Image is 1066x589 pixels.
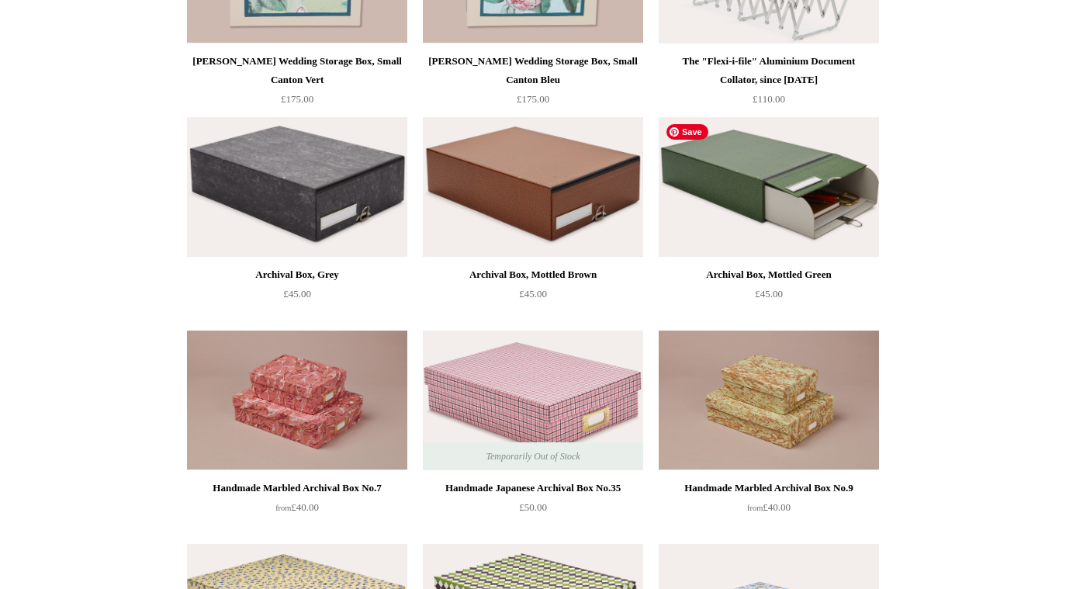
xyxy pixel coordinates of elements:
div: Archival Box, Mottled Green [663,265,875,284]
div: Handmade Japanese Archival Box No.35 [427,479,639,497]
a: Archival Box, Mottled Green £45.00 [659,265,879,329]
img: Archival Box, Mottled Brown [423,117,643,257]
a: Handmade Japanese Archival Box No.35 Handmade Japanese Archival Box No.35 Temporarily Out of Stock [423,331,643,470]
a: Archival Box, Grey £45.00 [187,265,407,329]
span: Temporarily Out of Stock [470,442,595,470]
div: Handmade Marbled Archival Box No.7 [191,479,403,497]
a: Handmade Marbled Archival Box No.9 Handmade Marbled Archival Box No.9 [659,331,879,470]
img: Handmade Japanese Archival Box No.35 [423,331,643,470]
div: The "Flexi-i-file" Aluminium Document Collator, since [DATE] [663,52,875,89]
span: £45.00 [755,288,783,300]
span: £175.00 [517,93,549,105]
img: Handmade Marbled Archival Box No.7 [187,331,407,470]
a: [PERSON_NAME] Wedding Storage Box, Small Canton Bleu £175.00 [423,52,643,116]
img: Handmade Marbled Archival Box No.9 [659,331,879,470]
a: Archival Box, Grey Archival Box, Grey [187,117,407,257]
span: £110.00 [753,93,785,105]
a: Handmade Marbled Archival Box No.7 Handmade Marbled Archival Box No.7 [187,331,407,470]
span: from [275,504,291,512]
a: Archival Box, Mottled Green Archival Box, Mottled Green [659,117,879,257]
span: £45.00 [283,288,311,300]
a: [PERSON_NAME] Wedding Storage Box, Small Canton Vert £175.00 [187,52,407,116]
span: £45.00 [519,288,547,300]
span: £175.00 [281,93,313,105]
div: [PERSON_NAME] Wedding Storage Box, Small Canton Bleu [427,52,639,89]
span: Save [666,124,708,140]
a: Archival Box, Mottled Brown £45.00 [423,265,643,329]
div: Archival Box, Mottled Brown [427,265,639,284]
span: £50.00 [519,501,547,513]
img: Archival Box, Mottled Green [659,117,879,257]
span: £40.00 [747,501,791,513]
span: £40.00 [275,501,319,513]
img: Archival Box, Grey [187,117,407,257]
div: Archival Box, Grey [191,265,403,284]
div: [PERSON_NAME] Wedding Storage Box, Small Canton Vert [191,52,403,89]
a: Handmade Marbled Archival Box No.7 from£40.00 [187,479,407,542]
a: The "Flexi-i-file" Aluminium Document Collator, since [DATE] £110.00 [659,52,879,116]
span: from [747,504,763,512]
a: Handmade Marbled Archival Box No.9 from£40.00 [659,479,879,542]
a: Handmade Japanese Archival Box No.35 £50.00 [423,479,643,542]
a: Archival Box, Mottled Brown Archival Box, Mottled Brown [423,117,643,257]
div: Handmade Marbled Archival Box No.9 [663,479,875,497]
